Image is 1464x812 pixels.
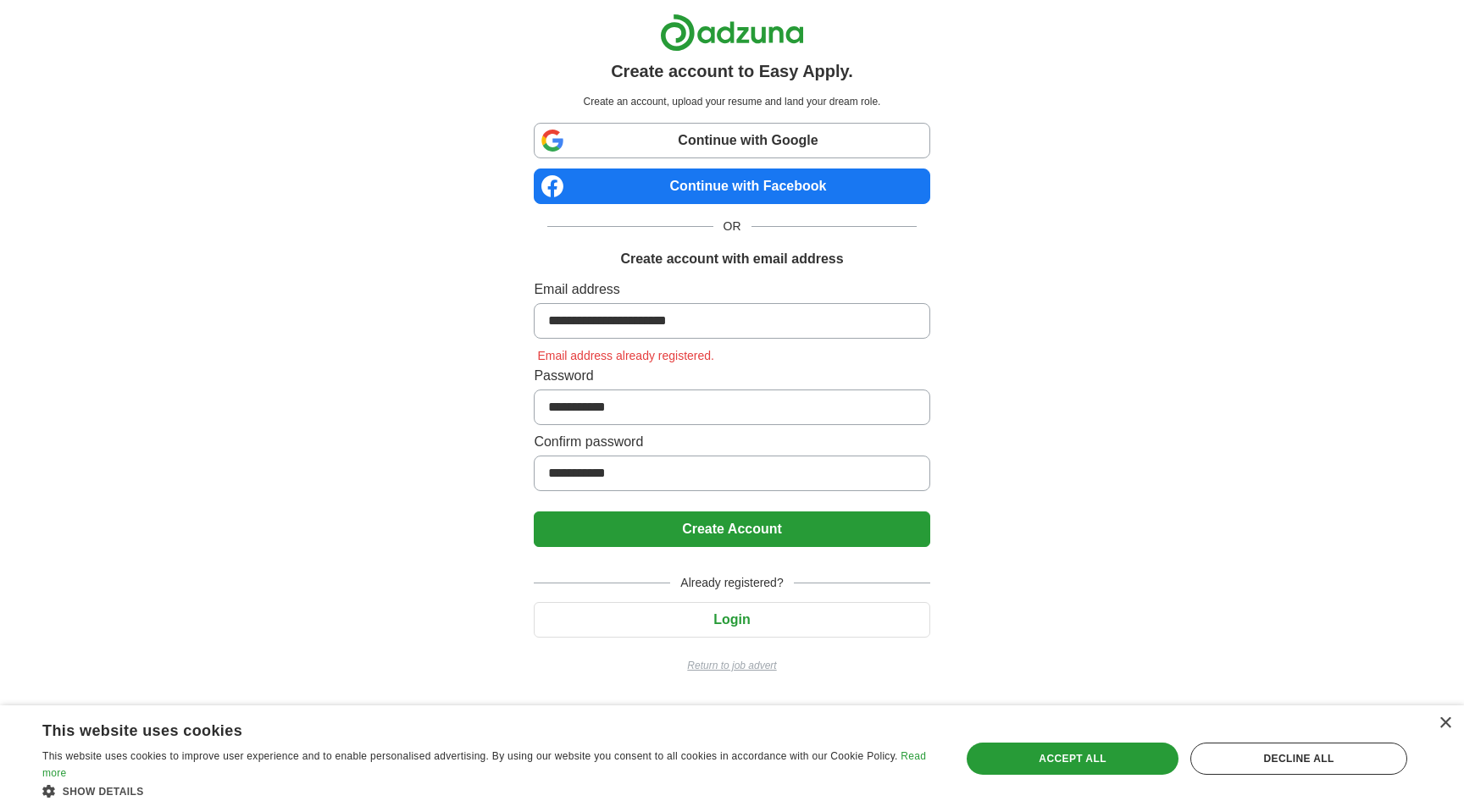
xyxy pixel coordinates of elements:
div: This website uses cookies [42,715,891,741]
label: Confirm password [534,432,929,452]
img: Adzuna logo [660,14,804,52]
label: Email address [534,279,929,300]
span: This website uses cookies to improve user experience and to enable personalised advertising. By u... [42,750,898,762]
span: Email address already registered. [534,349,718,362]
label: Password [534,366,929,386]
h1: Create account with email address [620,249,843,269]
button: Login [534,602,929,638]
a: Continue with Facebook [534,168,929,204]
div: Show details [42,782,934,799]
div: Accept all [967,743,1178,775]
div: Decline all [1190,743,1407,775]
p: Create an account, upload your resume and land your dream role. [537,94,926,109]
a: Continue with Google [534,123,929,158]
div: Close [1439,717,1451,730]
span: Already registered? [670,574,793,592]
h1: Create account to Easy Apply. [611,58,853,84]
span: OR [713,218,751,235]
a: Login [534,612,929,627]
span: Show details [63,786,144,798]
button: Create Account [534,511,929,547]
a: Return to job advert [534,658,929,673]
